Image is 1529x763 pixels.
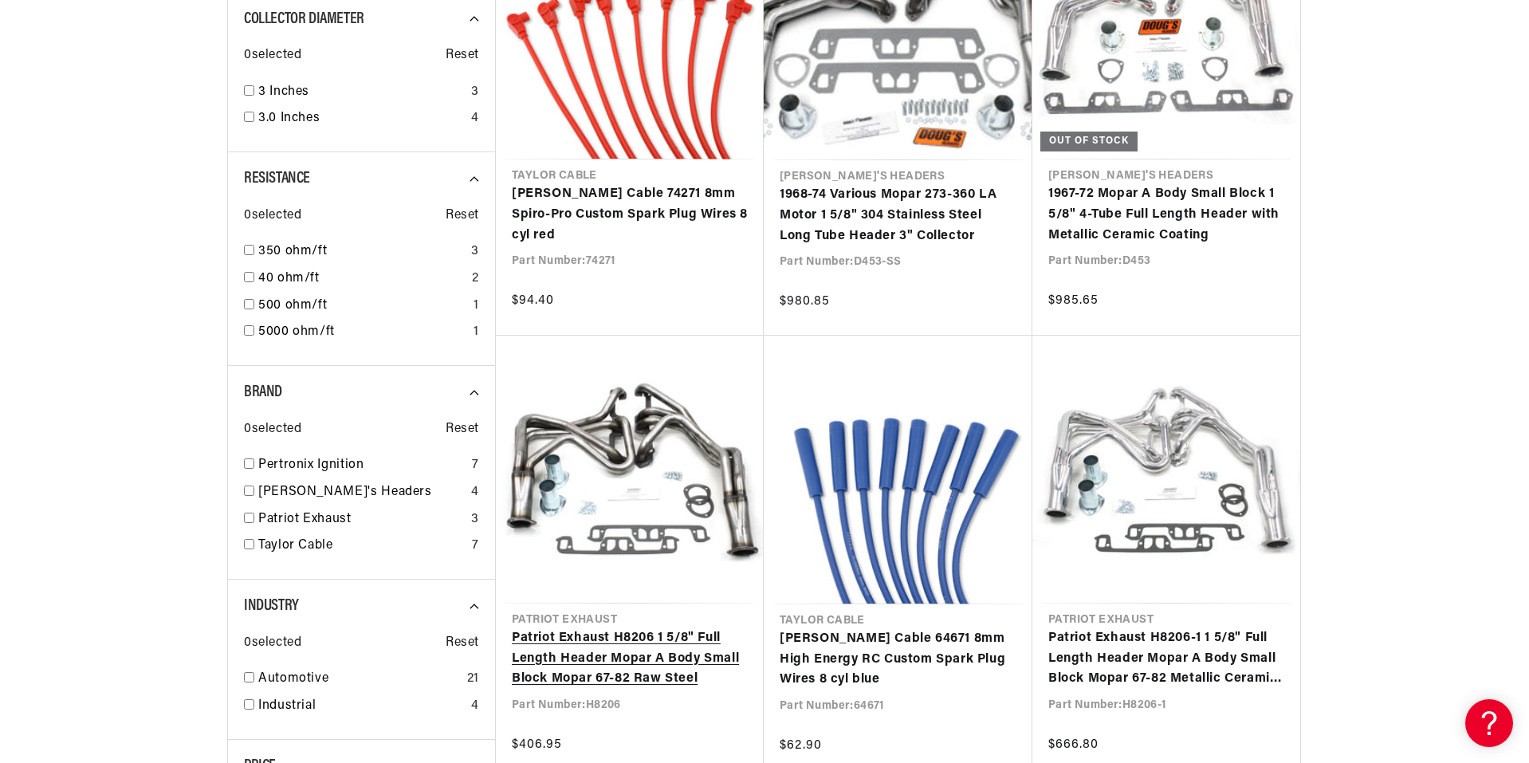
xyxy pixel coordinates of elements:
span: Reset [446,633,479,654]
div: 2 [472,269,479,289]
div: 1 [474,322,479,343]
div: 3 [471,82,479,103]
span: 0 selected [244,419,301,440]
div: 1 [474,296,479,317]
a: 5000 ohm/ft [258,322,467,343]
span: Reset [446,419,479,440]
span: Reset [446,206,479,226]
div: 3 [471,242,479,262]
div: 4 [471,696,479,717]
a: 1968-74 Various Mopar 273-360 LA Motor 1 5/8" 304 Stainless Steel Long Tube Header 3" Collector [780,185,1016,246]
a: [PERSON_NAME]'s Headers [258,482,465,503]
a: Patriot Exhaust H8206 1 5/8" Full Length Header Mopar A Body Small Block Mopar 67-82 Raw Steel [512,628,748,690]
span: 0 selected [244,633,301,654]
div: 4 [471,482,479,503]
a: [PERSON_NAME] Cable 74271 8mm Spiro-Pro Custom Spark Plug Wires 8 cyl red [512,184,748,246]
a: 500 ohm/ft [258,296,467,317]
span: Industry [244,598,299,614]
a: 40 ohm/ft [258,269,466,289]
div: 7 [472,536,479,557]
a: [PERSON_NAME] Cable 64671 8mm High Energy RC Custom Spark Plug Wires 8 cyl blue [780,629,1016,690]
a: Pertronix Ignition [258,455,466,476]
a: Patriot Exhaust H8206-1 1 5/8" Full Length Header Mopar A Body Small Block Mopar 67-82 Metallic C... [1048,628,1284,690]
span: 0 selected [244,206,301,226]
a: 3 Inches [258,82,465,103]
a: 1967-72 Mopar A Body Small Block 1 5/8" 4-Tube Full Length Header with Metallic Ceramic Coating [1048,184,1284,246]
span: Collector Diameter [244,11,364,27]
a: 3.0 Inches [258,108,465,129]
div: 4 [471,108,479,129]
span: Reset [446,45,479,66]
div: 3 [471,509,479,530]
div: 21 [467,669,479,690]
a: Taylor Cable [258,536,466,557]
a: 350 ohm/ft [258,242,465,262]
span: Resistance [244,171,310,187]
div: 7 [472,455,479,476]
a: Patriot Exhaust [258,509,465,530]
span: Brand [244,384,282,400]
span: 0 selected [244,45,301,66]
a: Industrial [258,696,465,717]
a: Automotive [258,669,461,690]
